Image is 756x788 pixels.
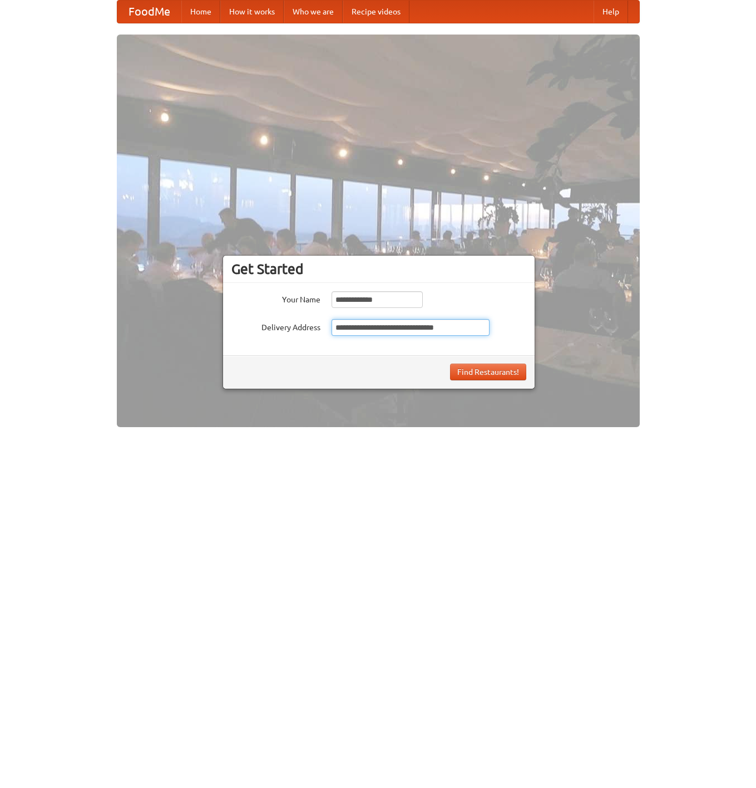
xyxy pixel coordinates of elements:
a: Help [594,1,628,23]
button: Find Restaurants! [450,364,526,380]
a: Who we are [284,1,343,23]
label: Delivery Address [231,319,320,333]
a: How it works [220,1,284,23]
a: Recipe videos [343,1,409,23]
a: FoodMe [117,1,181,23]
a: Home [181,1,220,23]
label: Your Name [231,291,320,305]
h3: Get Started [231,261,526,277]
